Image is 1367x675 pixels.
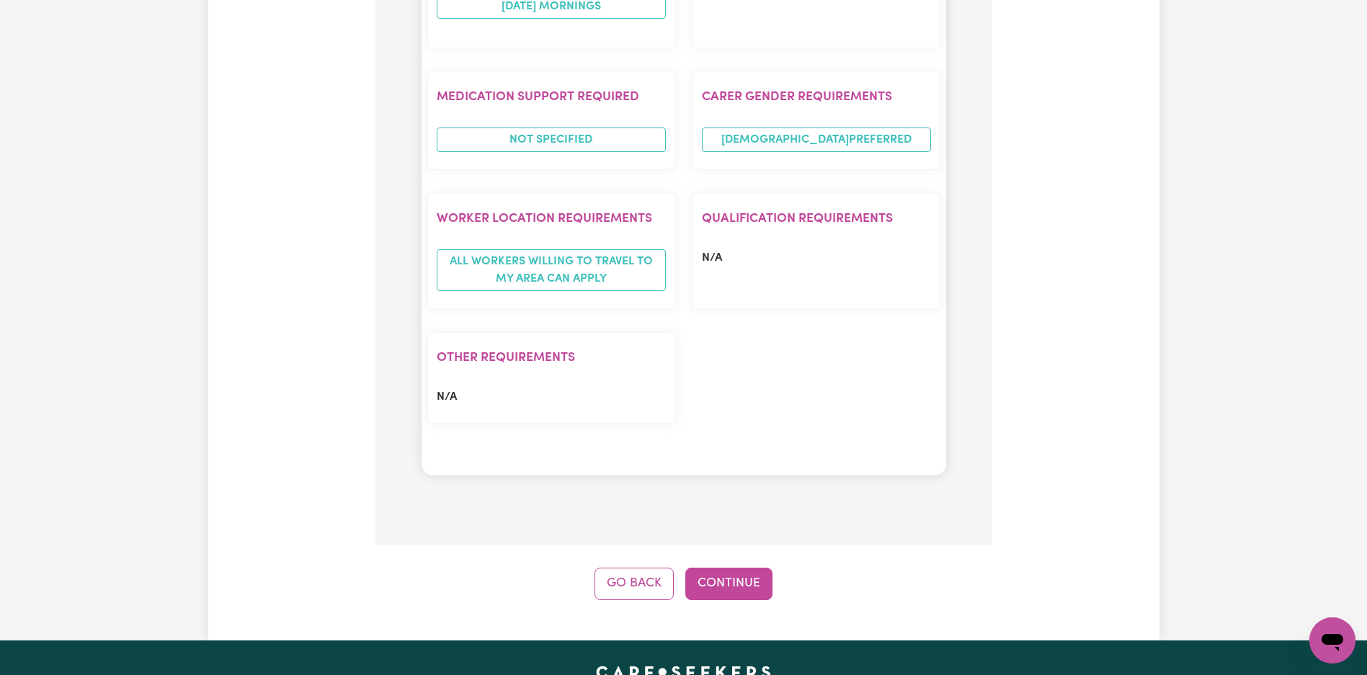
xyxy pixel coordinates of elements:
h2: Worker location requirements [437,211,666,226]
span: All workers willing to travel to my area can apply [437,249,666,291]
h2: Other requirements [437,350,666,365]
span: Not specified [437,128,666,152]
iframe: Button to launch messaging window [1309,617,1355,663]
span: [DEMOGRAPHIC_DATA] preferred [702,128,931,152]
button: Go Back [595,568,674,599]
h2: Medication Support Required [437,89,666,104]
h2: Qualification requirements [702,211,931,226]
button: Continue [685,568,772,599]
span: N/A [437,391,457,403]
span: N/A [702,252,722,264]
h2: Carer gender requirements [702,89,931,104]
